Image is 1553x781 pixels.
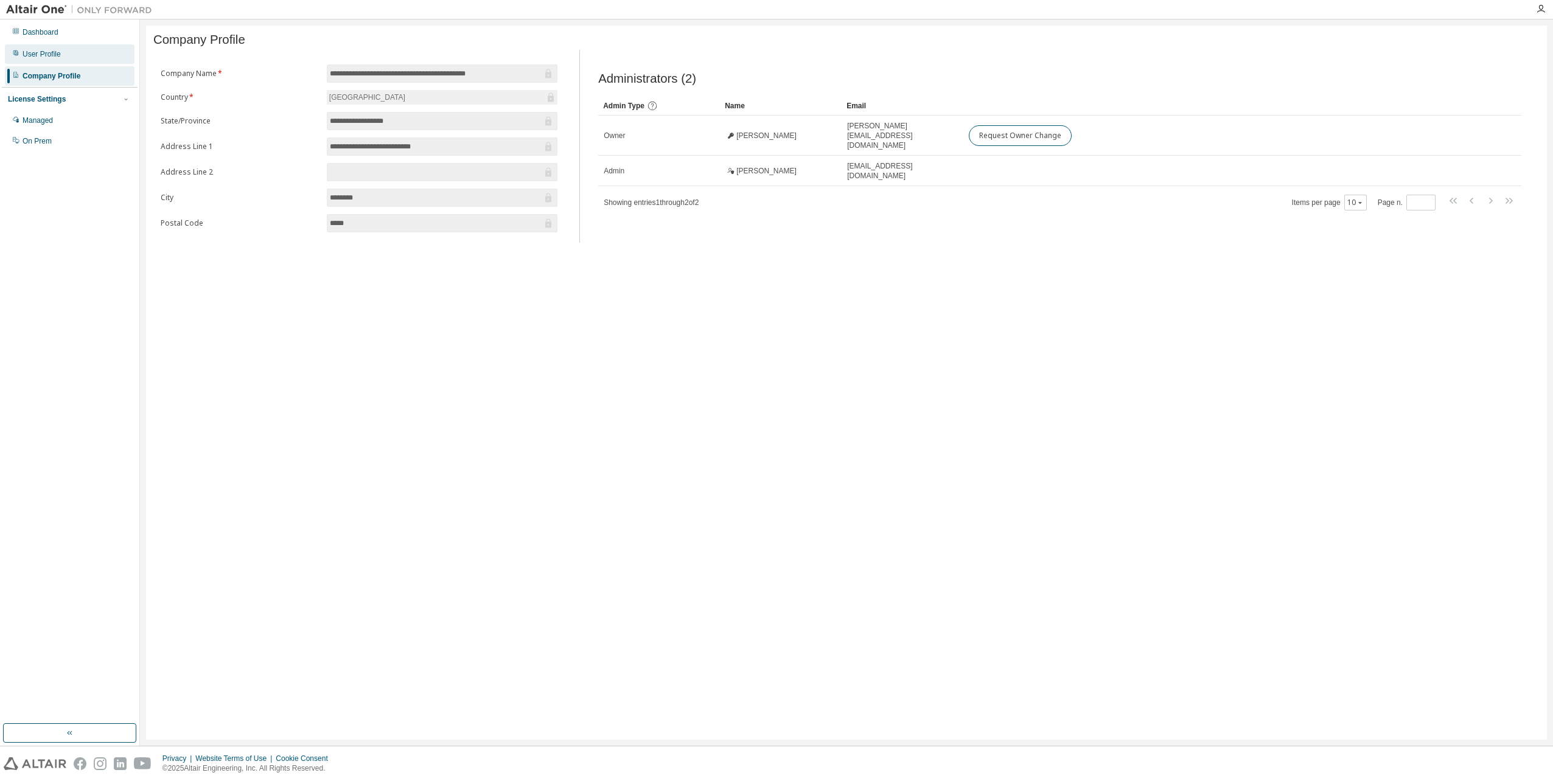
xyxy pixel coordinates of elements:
[846,96,958,116] div: Email
[1378,195,1436,210] span: Page n.
[725,96,837,116] div: Name
[162,763,335,774] p: © 2025 Altair Engineering, Inc. All Rights Reserved.
[74,757,86,770] img: facebook.svg
[23,27,58,37] div: Dashboard
[604,166,624,176] span: Admin
[8,94,66,104] div: License Settings
[23,71,80,81] div: Company Profile
[23,49,61,59] div: User Profile
[736,166,797,176] span: [PERSON_NAME]
[161,218,319,228] label: Postal Code
[1292,195,1367,210] span: Items per page
[195,754,276,763] div: Website Terms of Use
[847,161,958,181] span: [EMAIL_ADDRESS][DOMAIN_NAME]
[276,754,335,763] div: Cookie Consent
[603,102,644,110] span: Admin Type
[4,757,66,770] img: altair_logo.svg
[161,167,319,177] label: Address Line 2
[327,90,557,105] div: [GEOGRAPHIC_DATA]
[161,142,319,151] label: Address Line 1
[114,757,127,770] img: linkedin.svg
[23,136,52,146] div: On Prem
[6,4,158,16] img: Altair One
[736,131,797,141] span: [PERSON_NAME]
[327,91,407,104] div: [GEOGRAPHIC_DATA]
[94,757,106,770] img: instagram.svg
[153,33,245,47] span: Company Profile
[969,125,1072,146] button: Request Owner Change
[604,131,625,141] span: Owner
[161,193,319,203] label: City
[1347,198,1364,207] button: 10
[161,116,319,126] label: State/Province
[604,198,699,207] span: Showing entries 1 through 2 of 2
[161,69,319,78] label: Company Name
[847,121,958,150] span: [PERSON_NAME][EMAIL_ADDRESS][DOMAIN_NAME]
[161,92,319,102] label: Country
[162,754,195,763] div: Privacy
[23,116,53,125] div: Managed
[134,757,152,770] img: youtube.svg
[598,72,696,86] span: Administrators (2)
